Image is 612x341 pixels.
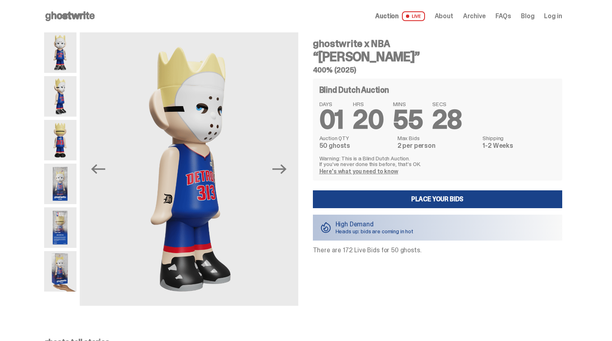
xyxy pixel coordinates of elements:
[313,50,562,63] h3: “[PERSON_NAME]”
[432,101,462,107] span: SECS
[397,135,478,141] dt: Max Bids
[397,143,478,149] dd: 2 per person
[319,101,344,107] span: DAYS
[495,13,511,19] a: FAQs
[319,168,398,175] a: Here's what you need to know
[353,103,383,136] span: 20
[44,164,76,204] img: Eminem_NBA_400_12.png
[482,135,555,141] dt: Shipping
[375,11,425,21] a: Auction LIVE
[393,103,423,136] span: 55
[313,39,562,49] h4: ghostwrite x NBA
[44,120,76,160] img: Copy%20of%20Eminem_NBA_400_6.png
[336,228,414,234] p: Heads up: bids are coming in hot
[44,76,76,117] img: Copy%20of%20Eminem_NBA_400_3.png
[313,247,562,254] p: There are 172 Live Bids for 50 ghosts.
[81,32,299,306] img: Copy%20of%20Eminem_NBA_400_3.png
[271,160,289,178] button: Next
[336,221,414,228] p: High Demand
[393,101,423,107] span: MINS
[44,32,76,73] img: Copy%20of%20Eminem_NBA_400_1.png
[375,13,399,19] span: Auction
[313,66,562,74] h5: 400% (2025)
[319,143,393,149] dd: 50 ghosts
[319,86,389,94] h4: Blind Dutch Auction
[521,13,534,19] a: Blog
[89,160,107,178] button: Previous
[44,207,76,248] img: Eminem_NBA_400_13.png
[435,13,453,19] a: About
[402,11,425,21] span: LIVE
[319,135,393,141] dt: Auction QTY
[432,103,462,136] span: 28
[463,13,486,19] a: Archive
[482,143,555,149] dd: 1-2 Weeks
[353,101,383,107] span: HRS
[319,103,344,136] span: 01
[319,156,556,167] p: Warning: This is a Blind Dutch Auction. If you’ve never done this before, that’s OK.
[44,251,76,292] img: eminem%20scale.png
[313,190,562,208] a: Place your Bids
[544,13,562,19] a: Log in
